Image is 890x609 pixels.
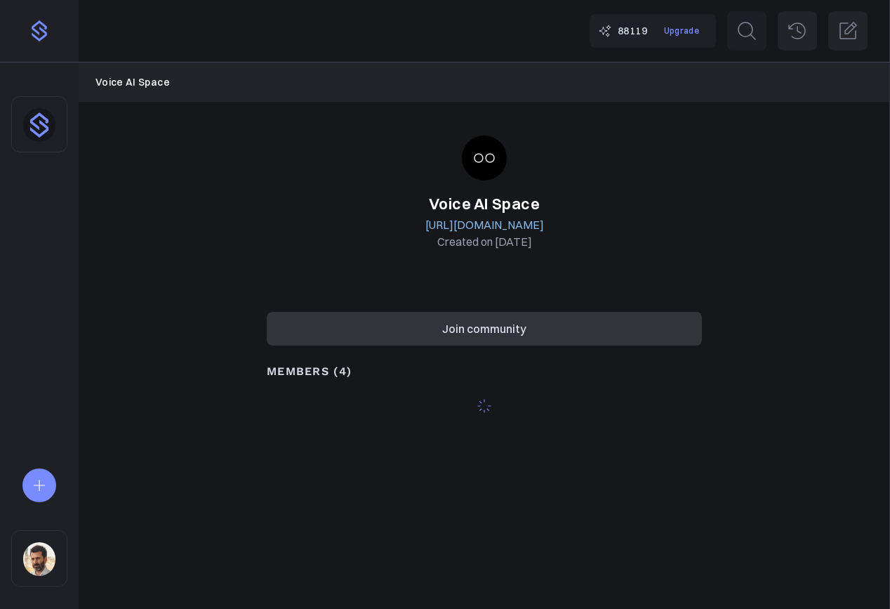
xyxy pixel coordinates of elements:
[28,20,51,42] img: purple-logo-18f04229334c5639164ff563510a1dba46e1211543e89c7069427642f6c28bac.png
[267,233,702,250] p: Created on [DATE]
[23,108,55,142] img: dhnou9yomun9587rl8johsq6w6vr
[425,218,544,232] a: [URL][DOMAIN_NAME]
[267,362,352,381] h4: MEMBERS (4)
[462,136,507,181] img: 9mhdfgk8p09k1q6k3czsv07kq9ew
[267,312,702,346] button: Join community
[656,20,708,41] a: Upgrade
[95,74,873,90] nav: Breadcrumb
[267,192,702,216] h1: Voice AI Space
[618,23,647,39] span: 88119
[23,542,55,576] img: sqr4epb0z8e5jm577i6jxqftq3ng
[95,74,170,90] a: Voice AI Space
